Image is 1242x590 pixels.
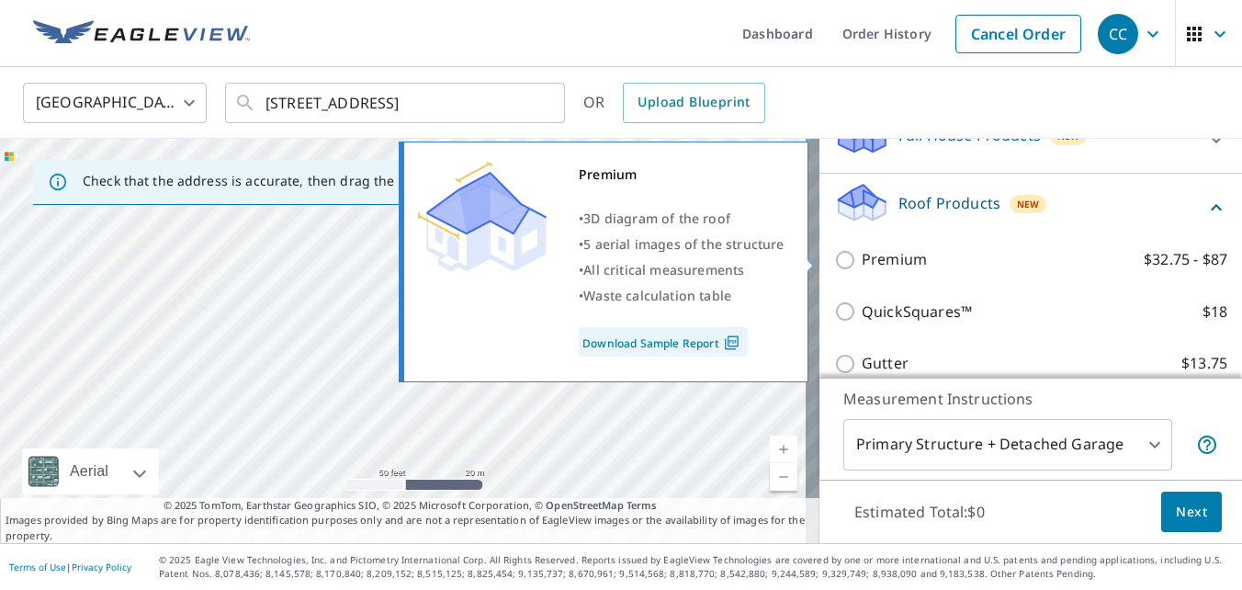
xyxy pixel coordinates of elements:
[9,561,66,573] a: Terms of Use
[64,448,114,494] div: Aerial
[583,235,784,253] span: 5 aerial images of the structure
[1144,248,1227,271] p: $32.75 - $87
[159,553,1233,581] p: © 2025 Eagle View Technologies, Inc. and Pictometry International Corp. All Rights Reserved. Repo...
[579,283,785,309] div: •
[583,261,744,278] span: All critical measurements
[579,257,785,283] div: •
[1196,434,1218,456] span: Your report will include the primary structure and a detached garage if one exists.
[834,181,1227,233] div: Roof ProductsNew
[33,20,250,48] img: EV Logo
[862,352,909,375] p: Gutter
[719,335,744,351] img: Pdf Icon
[843,419,1172,471] div: Primary Structure + Detached Garage
[1017,197,1040,211] span: New
[83,173,612,189] p: Check that the address is accurate, then drag the marker over the correct structure.
[1202,301,1227,323] p: $18
[627,498,657,512] a: Terms
[955,15,1081,53] a: Cancel Order
[418,162,547,272] img: Premium
[265,77,527,129] input: Search by address or latitude-longitude
[1176,501,1207,524] span: Next
[1181,352,1227,375] p: $13.75
[579,232,785,257] div: •
[579,162,785,187] div: Premium
[164,498,657,514] span: © 2025 TomTom, Earthstar Geographics SIO, © 2025 Microsoft Corporation, ©
[1161,492,1222,533] button: Next
[834,113,1227,165] div: Full House ProductsNew
[23,77,207,129] div: [GEOGRAPHIC_DATA]
[770,463,797,491] a: Current Level 19, Zoom Out
[583,287,731,304] span: Waste calculation table
[1098,14,1138,54] div: CC
[546,498,623,512] a: OpenStreetMap
[862,301,972,323] p: QuickSquares™
[840,492,999,532] p: Estimated Total: $0
[583,210,730,227] span: 3D diagram of the roof
[72,561,131,573] a: Privacy Policy
[623,83,764,123] a: Upload Blueprint
[579,206,785,232] div: •
[862,248,927,271] p: Premium
[579,327,748,357] a: Download Sample Report
[9,562,131,573] p: |
[898,192,1000,214] p: Roof Products
[770,436,797,463] a: Current Level 19, Zoom In
[583,83,765,123] div: OR
[22,448,159,494] div: Aerial
[843,388,1218,410] p: Measurement Instructions
[638,91,750,114] span: Upload Blueprint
